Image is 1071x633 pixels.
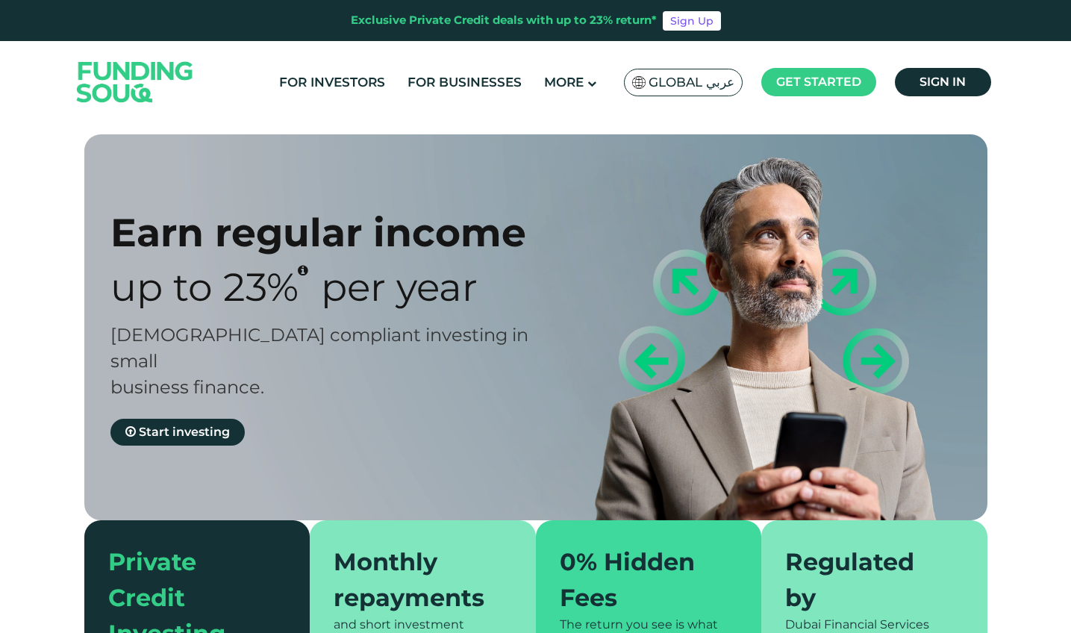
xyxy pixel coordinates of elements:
span: [DEMOGRAPHIC_DATA] compliant investing in small business finance. [110,324,528,398]
a: For Businesses [404,70,525,95]
div: 0% Hidden Fees [560,544,720,616]
i: 23% IRR (expected) ~ 15% Net yield (expected) [298,264,308,276]
a: For Investors [275,70,389,95]
div: Monthly repayments [334,544,494,616]
span: Up to 23% [110,264,299,311]
img: Logo [62,44,208,119]
div: Exclusive Private Credit deals with up to 23% return* [351,12,657,29]
img: SA Flag [632,76,646,89]
span: Sign in [919,75,966,89]
span: More [544,75,584,90]
a: Start investing [110,419,245,446]
a: Sign Up [663,11,721,31]
div: Earn regular income [110,209,562,256]
span: Per Year [321,264,478,311]
span: Global عربي [649,74,734,91]
a: Sign in [895,68,991,96]
span: Start investing [139,425,230,439]
div: Regulated by [785,544,946,616]
span: Get started [776,75,861,89]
